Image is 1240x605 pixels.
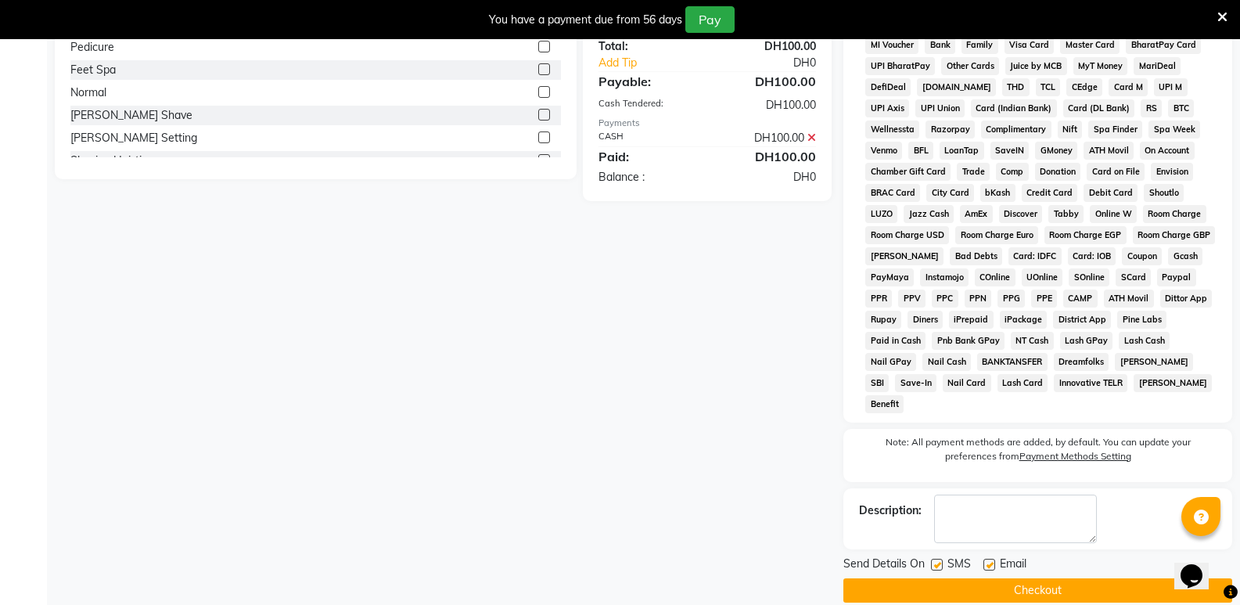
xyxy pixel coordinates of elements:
span: Card (DL Bank) [1063,99,1135,117]
span: Master Card [1060,36,1120,54]
span: Coupon [1122,247,1162,265]
span: Nail GPay [865,353,916,371]
span: Donation [1035,163,1081,181]
span: bKash [980,184,1015,202]
span: Lash GPay [1060,332,1113,350]
div: Total: [587,38,707,55]
span: Shoutlo [1144,184,1184,202]
span: BharatPay Card [1126,36,1201,54]
span: Benefit [865,395,904,413]
div: [PERSON_NAME] Setting [70,130,197,146]
span: [PERSON_NAME] [1115,353,1193,371]
label: Note: All payment methods are added, by default. You can update your preferences from [859,435,1217,470]
button: Checkout [843,578,1232,603]
span: Room Charge EGP [1044,226,1127,244]
span: Discover [999,205,1043,223]
span: Room Charge USD [865,226,949,244]
span: iPrepaid [949,311,994,329]
span: NT Cash [1011,332,1054,350]
span: MariDeal [1134,57,1181,75]
span: District App [1053,311,1111,329]
span: [DOMAIN_NAME] [917,78,996,96]
span: Gcash [1168,247,1202,265]
div: DH0 [707,169,828,185]
span: UPI Axis [865,99,909,117]
span: Family [961,36,998,54]
span: Nail Cash [922,353,971,371]
span: Comp [996,163,1029,181]
span: Email [1000,556,1026,575]
span: Razorpay [926,121,975,139]
span: Envision [1151,163,1193,181]
span: Dittor App [1160,290,1213,308]
span: ATH Movil [1084,142,1134,160]
div: DH100.00 [707,130,828,146]
span: SCard [1116,268,1151,286]
span: On Account [1140,142,1195,160]
span: CEdge [1066,78,1102,96]
span: Room Charge [1143,205,1206,223]
span: Paypal [1157,268,1196,286]
span: Bank [925,36,955,54]
span: PPR [865,290,892,308]
span: Visa Card [1005,36,1055,54]
span: Debit Card [1084,184,1138,202]
span: Pine Labs [1117,311,1166,329]
span: Lash Card [997,374,1048,392]
span: Dreamfolks [1054,353,1109,371]
span: PayMaya [865,268,914,286]
span: Juice by MCB [1005,57,1067,75]
span: Trade [957,163,990,181]
span: Nift [1058,121,1083,139]
iframe: chat widget [1174,542,1224,589]
div: DH0 [728,55,828,71]
span: RS [1141,99,1162,117]
span: Wellnessta [865,121,919,139]
span: Chamber Gift Card [865,163,951,181]
span: Card M [1109,78,1148,96]
span: LoanTap [940,142,984,160]
div: [PERSON_NAME] Shave [70,107,192,124]
span: Card: IDFC [1008,247,1062,265]
span: TCL [1036,78,1061,96]
span: THD [1002,78,1030,96]
span: DefiDeal [865,78,911,96]
span: AmEx [960,205,993,223]
span: Save-In [895,374,936,392]
span: Diners [908,311,943,329]
span: Paid in Cash [865,332,926,350]
span: PPN [965,290,992,308]
div: Description: [859,502,922,519]
span: Other Cards [941,57,999,75]
span: GMoney [1035,142,1077,160]
span: Pnb Bank GPay [932,332,1005,350]
span: Bad Debts [950,247,1002,265]
span: Tabby [1048,205,1084,223]
div: Payable: [587,72,707,91]
span: Spa Week [1148,121,1200,139]
span: Venmo [865,142,902,160]
label: Payment Methods Setting [1019,449,1131,463]
span: Lash Cash [1119,332,1170,350]
span: UPI BharatPay [865,57,935,75]
div: Normal [70,85,106,101]
span: BFL [908,142,933,160]
span: Instamojo [920,268,969,286]
span: SMS [947,556,971,575]
div: Paid: [587,147,707,166]
span: ATH Movil [1104,290,1154,308]
span: City Card [926,184,974,202]
span: Card (Indian Bank) [971,99,1057,117]
div: Pedicure [70,39,114,56]
span: CAMP [1063,290,1098,308]
span: PPE [1031,290,1057,308]
span: [PERSON_NAME] [865,247,943,265]
span: SOnline [1069,268,1109,286]
span: MyT Money [1073,57,1128,75]
button: Pay [685,6,735,33]
span: Send Details On [843,556,925,575]
span: PPG [997,290,1025,308]
span: Innovative TELR [1054,374,1127,392]
span: SaveIN [990,142,1030,160]
a: Add Tip [587,55,728,71]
